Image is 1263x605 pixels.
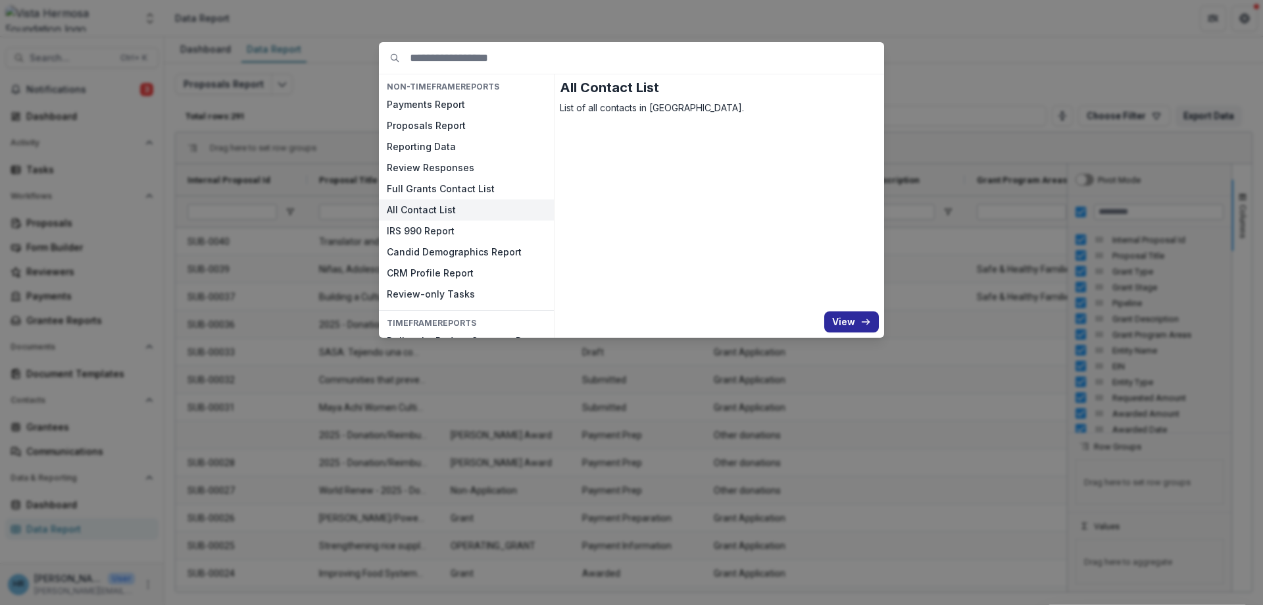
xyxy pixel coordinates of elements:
[379,316,554,330] h4: TIMEFRAME Reports
[379,221,554,242] button: IRS 990 Report
[379,199,554,221] button: All Contact List
[379,80,554,94] h4: NON-TIMEFRAME Reports
[560,101,879,115] p: List of all contacts in [GEOGRAPHIC_DATA].
[379,94,554,115] button: Payments Report
[379,242,554,263] button: Candid Demographics Report
[560,80,879,95] h2: All Contact List
[379,263,554,284] button: CRM Profile Report
[379,136,554,157] button: Reporting Data
[379,331,554,352] button: Dollars by Budget Category Report
[379,178,554,199] button: Full Grants Contact List
[379,115,554,136] button: Proposals Report
[379,157,554,178] button: Review Responses
[824,311,879,332] button: View
[379,284,554,305] button: Review-only Tasks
